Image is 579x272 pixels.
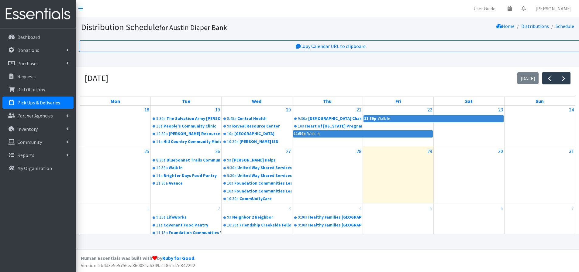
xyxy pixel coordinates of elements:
div: 9a [227,157,231,163]
a: 9:15aLifeWorks [151,214,221,221]
small: for Austin Diaper Bank [159,23,227,32]
div: 9:30a [227,173,236,179]
a: August 28, 2025 [355,146,363,156]
td: August 26, 2025 [151,146,222,203]
div: Brighter Days Food Pantry [164,173,221,179]
a: Community [2,136,74,148]
a: 11aCovenant Food Pantry [151,222,221,229]
a: Donations [2,44,74,56]
div: United Way Shared Services [237,165,291,171]
a: [PERSON_NAME] [531,2,577,15]
a: 10aFoundation Communities Learning Centers [222,180,291,187]
div: Walk In [377,115,391,122]
a: 10:59aWalk In [151,164,221,172]
a: Requests [2,70,74,83]
a: Pick Ups & Deliveries [2,97,74,109]
a: Thursday [322,97,333,105]
div: 9:30a [227,165,236,171]
div: [PERSON_NAME] Resource Center [169,131,221,137]
a: August 29, 2025 [426,146,433,156]
p: Pick Ups & Deliveries [17,100,60,106]
td: August 30, 2025 [434,146,505,203]
a: September 7, 2025 [570,203,575,213]
a: 9aNeighbor 2 Neighbor [222,214,291,221]
a: August 22, 2025 [426,105,433,114]
a: August 31, 2025 [568,146,575,156]
a: 10:30aCommUnityCare [222,195,291,202]
div: Heart of [US_STATE] Pregnancy Resource Center [305,123,362,129]
div: Walk In [307,131,320,137]
a: August 24, 2025 [568,105,575,114]
a: Partner Agencies [2,110,74,122]
td: August 31, 2025 [504,146,575,203]
div: 10:59a [156,165,168,171]
div: 9:30a [298,222,307,228]
div: 11a [156,139,163,145]
a: 11:15aFoundation Communities "FC CHI" [151,229,221,236]
div: 8:30a [156,157,166,163]
div: Bluebonnet Trails Community Services [167,157,221,163]
a: Home [496,23,515,29]
a: Schedule [556,23,574,29]
td: September 4, 2025 [292,203,363,237]
a: Saturday [464,97,474,105]
div: Walk In [169,165,221,171]
a: 9:30aThe Salvation Army [PERSON_NAME] Center [151,115,221,122]
strong: Human Essentials was built with by . [81,255,195,261]
a: August 23, 2025 [497,105,504,114]
a: September 2, 2025 [216,203,221,213]
td: September 1, 2025 [80,203,151,237]
p: Partner Agencies [17,113,53,119]
td: September 3, 2025 [221,203,292,237]
div: Healthy Families [GEOGRAPHIC_DATA] [308,214,362,220]
a: 9aReveal Resource Center [222,123,291,130]
td: August 23, 2025 [434,104,505,146]
div: United Way Shared Services [237,173,291,179]
a: 9a[PERSON_NAME] Helps [222,157,291,164]
a: 9:30aHealthy Families [GEOGRAPHIC_DATA] [293,214,362,221]
div: 9a [227,214,231,220]
div: 10a [156,123,163,129]
a: August 27, 2025 [285,146,292,156]
p: Requests [17,73,36,80]
a: 11:30aAvance [151,180,221,187]
div: 8:45a [227,116,236,122]
a: 9:30a[DEMOGRAPHIC_DATA] Charities of [GEOGRAPHIC_DATA][US_STATE] [293,115,362,122]
div: 10:30a [227,222,239,228]
a: September 6, 2025 [499,203,504,213]
p: Reports [17,152,34,158]
a: September 5, 2025 [429,203,433,213]
div: 9a [227,123,231,129]
div: [GEOGRAPHIC_DATA] [234,131,291,137]
div: 10a [227,180,233,186]
div: Foundation Communities Learning Centers [234,188,291,194]
a: 9:30aHealthy Families [GEOGRAPHIC_DATA] [293,222,362,229]
a: September 3, 2025 [287,203,292,213]
div: Foundation Communities "FC CHI" [169,230,221,236]
a: Distributions [2,83,74,96]
td: August 20, 2025 [221,104,292,146]
p: Community [17,139,42,145]
td: August 28, 2025 [292,146,363,203]
div: Healthy Families [GEOGRAPHIC_DATA] [308,222,362,228]
div: 11:59p [364,115,377,122]
button: Previous month [542,72,557,84]
td: August 18, 2025 [80,104,151,146]
a: Reports [2,149,74,161]
div: CommUnityCare [240,196,291,202]
div: Hill Country Community Ministries [164,139,221,145]
td: August 25, 2025 [80,146,151,203]
a: Tuesday [181,97,191,105]
a: 10aFoundation Communities Learning Centers [222,188,291,195]
a: Distributions [521,23,549,29]
a: August 21, 2025 [355,105,363,114]
a: September 1, 2025 [146,203,150,213]
p: Donations [17,47,39,53]
div: 9:15a [156,214,166,220]
div: Foundation Communities Learning Centers [234,180,291,186]
div: 11a [156,222,163,228]
a: Wednesday [251,97,263,105]
button: Next month [556,72,570,84]
div: 10a [298,123,304,129]
td: September 6, 2025 [434,203,505,237]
